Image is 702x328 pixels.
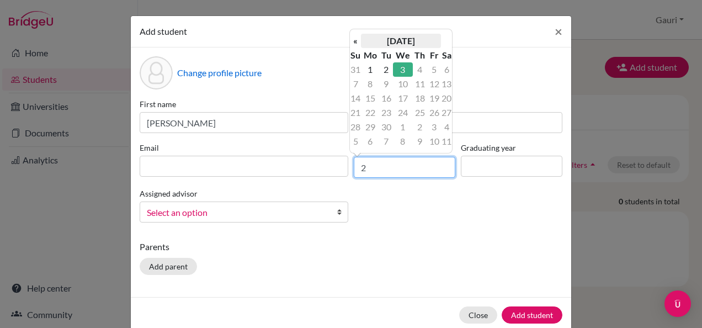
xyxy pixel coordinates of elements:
td: 5 [350,134,361,149]
td: 12 [427,77,441,91]
td: 11 [413,77,427,91]
td: 24 [393,105,412,120]
td: 9 [413,134,427,149]
label: First name [140,98,348,110]
td: 23 [379,105,393,120]
label: Assigned advisor [140,188,198,199]
div: Profile picture [140,56,173,89]
td: 1 [361,62,379,77]
th: Mo [361,48,379,62]
td: 9 [379,77,393,91]
th: [DATE] [361,34,441,48]
td: 8 [393,134,412,149]
p: Parents [140,240,562,253]
td: 31 [350,62,361,77]
td: 16 [379,91,393,105]
label: Graduating year [461,142,562,154]
td: 4 [413,62,427,77]
td: 8 [361,77,379,91]
td: 21 [350,105,361,120]
td: 18 [413,91,427,105]
td: 3 [427,120,441,134]
td: 28 [350,120,361,134]
input: dd/mm/yyyy [354,157,455,178]
td: 6 [361,134,379,149]
td: 14 [350,91,361,105]
td: 2 [379,62,393,77]
td: 20 [441,91,452,105]
td: 10 [393,77,412,91]
td: 25 [413,105,427,120]
td: 6 [441,62,452,77]
td: 1 [393,120,412,134]
td: 11 [441,134,452,149]
td: 13 [441,77,452,91]
button: Add student [502,306,562,324]
span: × [555,23,562,39]
td: 22 [361,105,379,120]
td: 2 [413,120,427,134]
td: 30 [379,120,393,134]
th: Th [413,48,427,62]
div: Open Intercom Messenger [664,290,691,317]
label: Surname [354,98,562,110]
button: Close [546,16,571,47]
th: We [393,48,412,62]
th: « [350,34,361,48]
td: 10 [427,134,441,149]
td: 27 [441,105,452,120]
button: Close [459,306,497,324]
th: Fr [427,48,441,62]
td: 29 [361,120,379,134]
td: 5 [427,62,441,77]
td: 7 [379,134,393,149]
th: Sa [441,48,452,62]
td: 3 [393,62,412,77]
td: 26 [427,105,441,120]
span: Add student [140,26,187,36]
td: 7 [350,77,361,91]
label: Email [140,142,348,154]
th: Tu [379,48,393,62]
td: 4 [441,120,452,134]
td: 15 [361,91,379,105]
td: 17 [393,91,412,105]
td: 19 [427,91,441,105]
span: Select an option [147,205,327,220]
button: Add parent [140,258,197,275]
th: Su [350,48,361,62]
